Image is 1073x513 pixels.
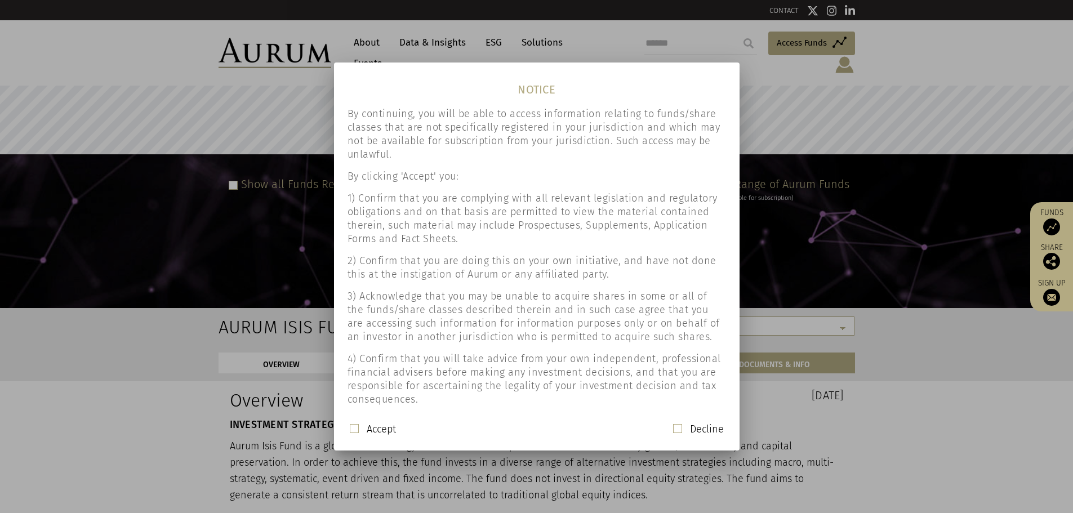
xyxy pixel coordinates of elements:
p: 1) Confirm that you are complying with all relevant legislation and regulatory obligations and on... [348,191,726,246]
label: Accept [367,422,396,436]
img: Sign up to our newsletter [1043,289,1060,306]
p: By clicking 'Accept' you: [348,169,726,183]
p: By continuing, you will be able to access information relating to funds/share classes that are no... [348,107,726,161]
h1: NOTICE [334,71,740,99]
a: Funds [1036,208,1067,235]
img: Access Funds [1043,218,1060,235]
img: Share this post [1043,253,1060,270]
p: 3) Acknowledge that you may be unable to acquire shares in some or all of the funds/share classes... [348,289,726,344]
p: 2) Confirm that you are doing this on your own initiative, and have not done this at the instigat... [348,254,726,281]
label: Decline [690,422,724,436]
p: 4) Confirm that you will take advice from your own independent, professional financial advisers b... [348,352,726,406]
div: Share [1036,244,1067,270]
a: Sign up [1036,278,1067,306]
